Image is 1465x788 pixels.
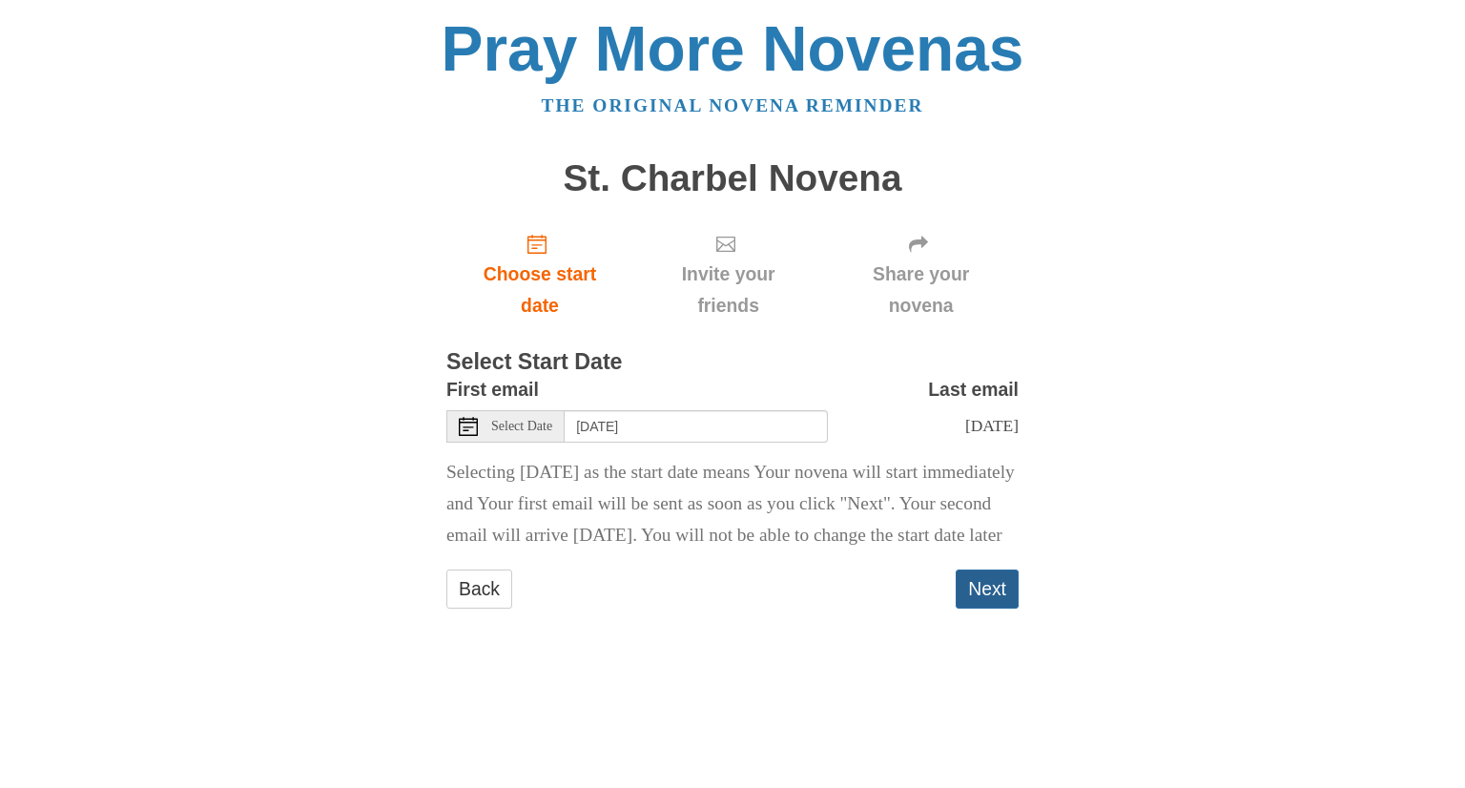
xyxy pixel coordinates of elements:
[442,13,1024,84] a: Pray More Novenas
[446,457,1019,551] p: Selecting [DATE] as the start date means Your novena will start immediately and Your first email ...
[965,416,1019,435] span: [DATE]
[928,374,1019,405] label: Last email
[842,259,1000,321] span: Share your novena
[956,570,1019,609] button: Next
[633,218,823,331] div: Click "Next" to confirm your start date first.
[565,410,828,443] input: Use the arrow keys to pick a date
[491,420,552,433] span: Select Date
[446,350,1019,375] h3: Select Start Date
[446,570,512,609] a: Back
[465,259,614,321] span: Choose start date
[446,218,633,331] a: Choose start date
[446,158,1019,199] h1: St. Charbel Novena
[446,374,539,405] label: First email
[823,218,1019,331] div: Click "Next" to confirm your start date first.
[542,95,924,115] a: The original novena reminder
[652,259,804,321] span: Invite your friends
